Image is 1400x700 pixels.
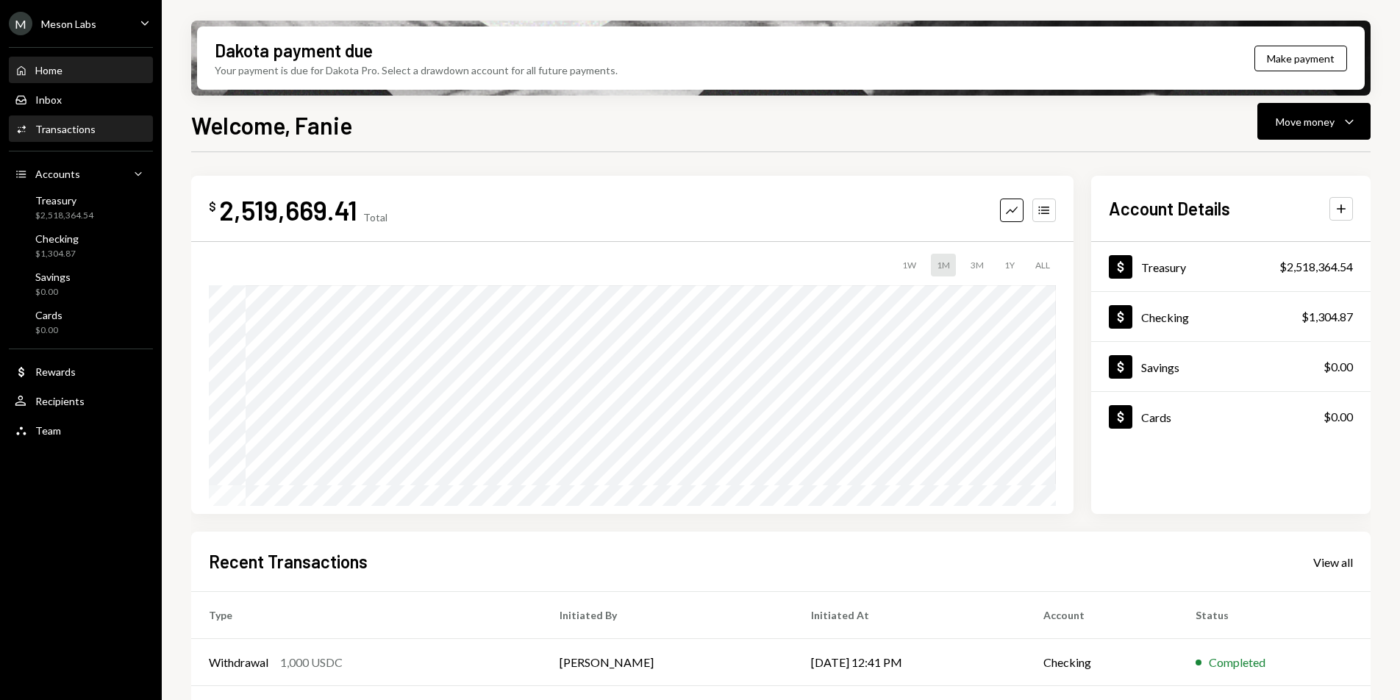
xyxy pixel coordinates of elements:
[9,266,153,301] a: Savings$0.00
[209,199,216,214] div: $
[9,304,153,340] a: Cards$0.00
[35,271,71,283] div: Savings
[35,194,93,207] div: Treasury
[9,190,153,225] a: Treasury$2,518,364.54
[793,639,1025,686] td: [DATE] 12:41 PM
[9,86,153,113] a: Inbox
[542,639,794,686] td: [PERSON_NAME]
[41,18,96,30] div: Meson Labs
[219,193,357,226] div: 2,519,669.41
[35,64,63,76] div: Home
[35,324,63,337] div: $0.00
[1109,196,1230,221] h2: Account Details
[191,110,352,140] h1: Welcome, Fanie
[209,549,368,574] h2: Recent Transactions
[1026,592,1178,639] th: Account
[965,254,990,276] div: 3M
[191,592,542,639] th: Type
[542,592,794,639] th: Initiated By
[1141,410,1171,424] div: Cards
[35,93,62,106] div: Inbox
[1026,639,1178,686] td: Checking
[1257,103,1371,140] button: Move money
[35,365,76,378] div: Rewards
[1254,46,1347,71] button: Make payment
[1141,310,1189,324] div: Checking
[1313,554,1353,570] a: View all
[9,57,153,83] a: Home
[1279,258,1353,276] div: $2,518,364.54
[215,38,373,63] div: Dakota payment due
[35,395,85,407] div: Recipients
[1141,260,1186,274] div: Treasury
[35,210,93,222] div: $2,518,364.54
[9,160,153,187] a: Accounts
[35,424,61,437] div: Team
[9,12,32,35] div: M
[35,309,63,321] div: Cards
[35,168,80,180] div: Accounts
[1091,392,1371,441] a: Cards$0.00
[280,654,343,671] div: 1,000 USDC
[9,358,153,385] a: Rewards
[1276,114,1335,129] div: Move money
[35,123,96,135] div: Transactions
[1029,254,1056,276] div: ALL
[931,254,956,276] div: 1M
[1324,408,1353,426] div: $0.00
[1209,654,1265,671] div: Completed
[9,228,153,263] a: Checking$1,304.87
[1091,342,1371,391] a: Savings$0.00
[9,417,153,443] a: Team
[793,592,1025,639] th: Initiated At
[35,286,71,299] div: $0.00
[35,232,79,245] div: Checking
[1313,555,1353,570] div: View all
[215,63,618,78] div: Your payment is due for Dakota Pro. Select a drawdown account for all future payments.
[1091,292,1371,341] a: Checking$1,304.87
[35,248,79,260] div: $1,304.87
[1091,242,1371,291] a: Treasury$2,518,364.54
[9,115,153,142] a: Transactions
[9,387,153,414] a: Recipients
[896,254,922,276] div: 1W
[209,654,268,671] div: Withdrawal
[1301,308,1353,326] div: $1,304.87
[363,211,387,224] div: Total
[999,254,1021,276] div: 1Y
[1324,358,1353,376] div: $0.00
[1178,592,1371,639] th: Status
[1141,360,1179,374] div: Savings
